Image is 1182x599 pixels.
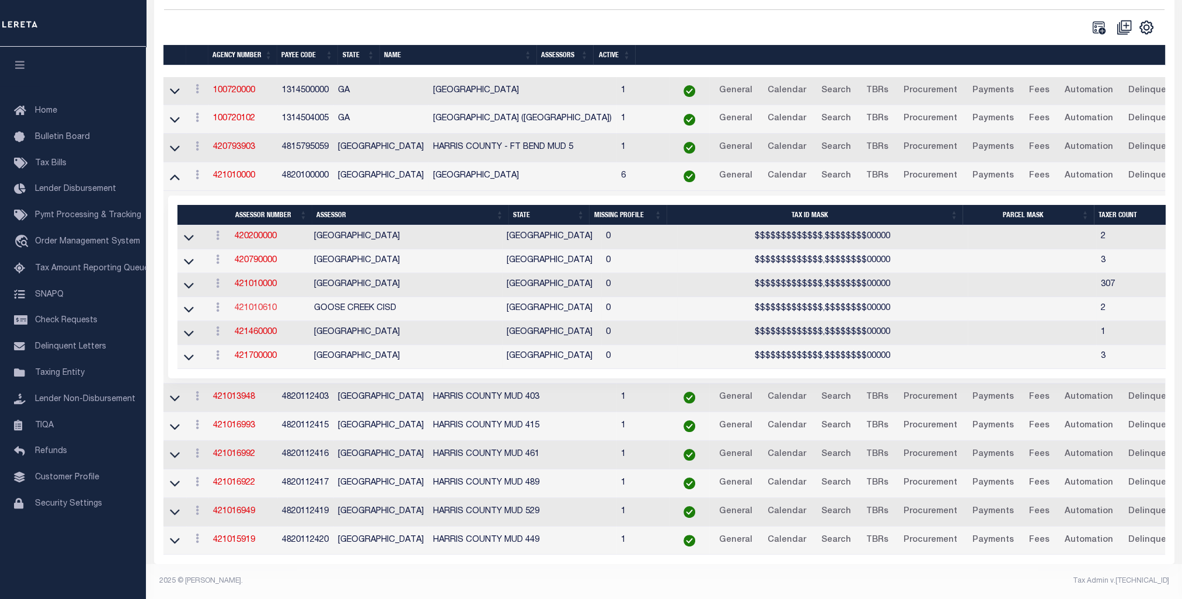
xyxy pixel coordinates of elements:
a: Search [816,445,856,464]
span: $$$$$$$$$$$$$,$$$$$$$$00000 [755,280,890,288]
a: Procurement [898,445,963,464]
img: check-icon-green.svg [684,535,695,546]
a: TBRs [861,474,894,493]
a: TBRs [861,417,894,436]
a: Procurement [898,388,963,407]
td: [GEOGRAPHIC_DATA] [502,273,602,297]
a: General [714,388,758,407]
a: Automation [1059,503,1118,521]
a: Fees [1024,417,1055,436]
td: [GEOGRAPHIC_DATA] [502,297,602,321]
img: check-icon-green.svg [684,142,695,154]
td: 4820112415 [277,412,333,441]
th: State: activate to sort column ascending [508,205,590,225]
span: Home [35,107,57,115]
td: [GEOGRAPHIC_DATA] [428,162,616,191]
th: &nbsp; [635,45,1166,65]
td: GA [333,77,428,106]
a: Automation [1059,445,1118,464]
td: [GEOGRAPHIC_DATA] [333,498,428,527]
a: Payments [967,474,1019,493]
td: [GEOGRAPHIC_DATA] [333,384,428,412]
td: 1 [616,498,670,527]
a: Fees [1024,388,1055,407]
td: 0 [601,273,677,297]
td: 0 [601,225,677,249]
a: TBRs [861,503,894,521]
a: Automation [1059,138,1118,157]
span: Bulletin Board [35,133,90,141]
img: check-icon-green.svg [684,85,695,97]
td: [GEOGRAPHIC_DATA] [428,77,616,106]
td: 1 [616,527,670,555]
span: Order Management System [35,238,140,246]
td: 4820112403 [277,384,333,412]
a: Search [816,503,856,521]
div: 2025 © [PERSON_NAME]. [151,576,664,586]
span: Lender Disbursement [35,185,116,193]
a: Payments [967,82,1019,100]
a: 421010610 [235,304,277,312]
td: 1 [616,441,670,469]
span: $$$$$$$$$$$$$,$$$$$$$$00000 [755,232,890,241]
a: 421460000 [235,328,277,336]
td: [GEOGRAPHIC_DATA] [502,249,602,273]
span: Taxing Entity [35,369,85,377]
a: TBRs [861,167,894,186]
a: 420793903 [213,143,255,151]
a: 421016922 [213,479,255,487]
a: 420200000 [235,232,277,241]
a: 421010000 [235,280,277,288]
td: HARRIS COUNTY MUD 461 [428,441,616,469]
a: Fees [1024,474,1055,493]
a: Search [816,388,856,407]
td: HARRIS COUNTY MUD 415 [428,412,616,441]
a: General [714,503,758,521]
td: 4820100000 [277,162,333,191]
td: 4820112417 [277,469,333,498]
a: Automation [1059,531,1118,550]
a: 421010000 [213,172,255,180]
td: 1 [616,105,670,134]
a: Procurement [898,82,963,100]
span: $$$$$$$$$$$$$,$$$$$$$$00000 [755,256,890,264]
td: 1314500000 [277,77,333,106]
a: Payments [967,531,1019,550]
a: Calendar [762,417,811,436]
a: Calendar [762,138,811,157]
td: HARRIS COUNTY MUD 529 [428,498,616,527]
a: Calendar [762,82,811,100]
td: [GEOGRAPHIC_DATA] [309,273,502,297]
td: 0 [601,345,677,369]
th: Assessor: activate to sort column ascending [312,205,508,225]
a: Search [816,531,856,550]
a: 100720102 [213,114,255,123]
td: [GEOGRAPHIC_DATA] [333,441,428,469]
a: Payments [967,138,1019,157]
span: Tax Bills [35,159,67,168]
a: Search [816,138,856,157]
a: Calendar [762,110,811,128]
a: Calendar [762,474,811,493]
a: Fees [1024,445,1055,464]
a: Search [816,474,856,493]
a: General [714,82,758,100]
th: Missing Profile: activate to sort column ascending [589,205,666,225]
a: TBRs [861,388,894,407]
td: 1 [616,384,670,412]
span: Customer Profile [35,473,99,482]
td: [GEOGRAPHIC_DATA] [333,162,428,191]
td: 0 [601,321,677,345]
td: [GEOGRAPHIC_DATA] [333,412,428,441]
a: TBRs [861,445,894,464]
td: [GEOGRAPHIC_DATA] [333,527,428,555]
a: TBRs [861,82,894,100]
a: Automation [1059,110,1118,128]
a: 421700000 [235,352,277,360]
td: [GEOGRAPHIC_DATA] [502,321,602,345]
a: 421016949 [213,507,255,516]
span: Tax Amount Reporting Queue [35,264,149,273]
a: TBRs [861,531,894,550]
td: 0 [601,249,677,273]
td: [GEOGRAPHIC_DATA] [309,345,502,369]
